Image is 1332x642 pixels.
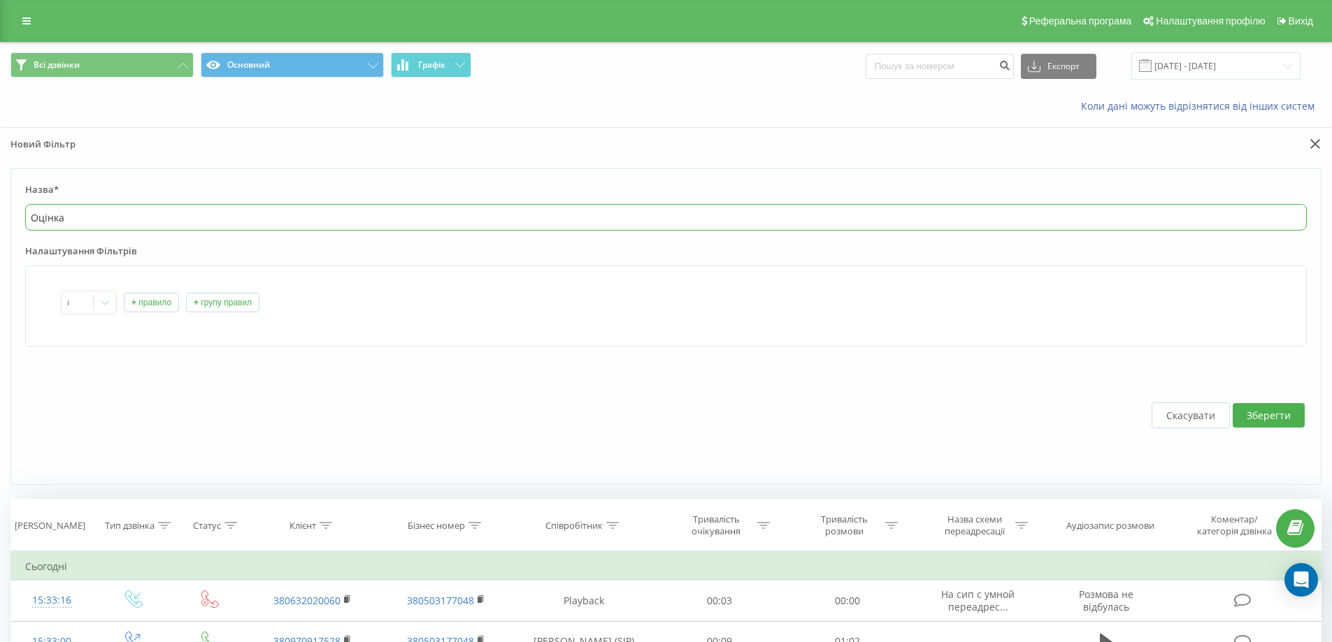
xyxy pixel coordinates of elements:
span: На сип с умной переадрес... [941,588,1015,613]
input: Пошук за номером [866,54,1014,79]
span: Реферальна програма [1029,15,1132,27]
div: Коментар/категорія дзвінка [1194,513,1275,537]
div: Query builder [61,291,1271,314]
div: Тривалість розмови [807,513,882,537]
div: Open Intercom Messenger [1284,563,1318,597]
div: Бізнес номер [408,520,465,532]
div: Статус [193,520,221,532]
button: Зберегти [1233,403,1305,428]
button: Закрити [1305,138,1322,152]
div: Співробітник [545,520,603,532]
button: Експорт [1021,54,1096,79]
button: Графік [391,52,471,78]
div: Тривалість очікування [679,513,754,537]
button: Скасувати [1152,402,1230,428]
a: Коли дані можуть відрізнятися вiд інших систем [1081,99,1322,112]
button: + групу правил [186,293,259,312]
input: Введіть назву [25,204,1307,231]
span: Налаштування профілю [1156,15,1265,27]
td: 00:03 [656,581,784,621]
a: 380632020060 [273,594,341,607]
span: Графік [418,60,445,70]
button: + правило [124,293,179,312]
span: Вихід [1289,15,1313,27]
div: [PERSON_NAME] [15,520,85,532]
p: Новий Фільтр [10,138,657,159]
span: Всі дзвінки [34,59,80,71]
button: Всі дзвінки [10,52,194,78]
span: Розмова не відбулась [1079,588,1133,613]
td: Сьогодні [11,553,1322,581]
div: Назва схеми переадресації [937,513,1012,537]
div: Тип дзвінка [105,520,155,532]
td: Playback [513,581,656,621]
td: 00:00 [784,581,912,621]
button: Основний [201,52,384,78]
div: Аудіозапис розмови [1066,520,1154,532]
label: Налаштування Фільтрів [25,245,1307,265]
div: Клієнт [289,520,316,532]
label: Назва* [25,183,1307,204]
a: 380503177048 [407,594,474,607]
div: 15:33:16 [25,587,79,614]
